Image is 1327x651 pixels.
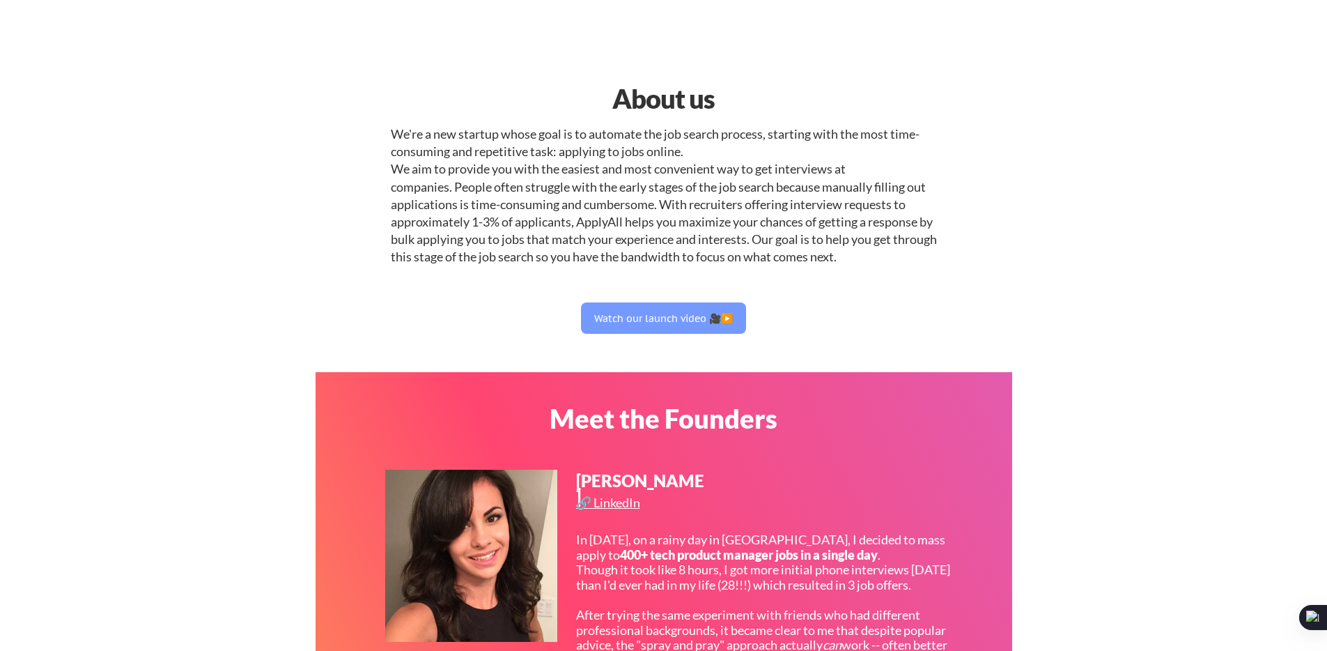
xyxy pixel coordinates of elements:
button: Watch our launch video 🎥▶️ [581,302,746,334]
a: 🔗 LinkedIn [576,496,644,514]
div: 🔗 LinkedIn [576,496,644,509]
div: [PERSON_NAME] [576,473,706,506]
strong: 400+ tech product manager jobs in a single day [620,547,878,562]
div: We're a new startup whose goal is to automate the job search process, starting with the most time... [391,125,937,266]
div: Meet the Founders [485,405,842,431]
div: About us [485,79,842,118]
